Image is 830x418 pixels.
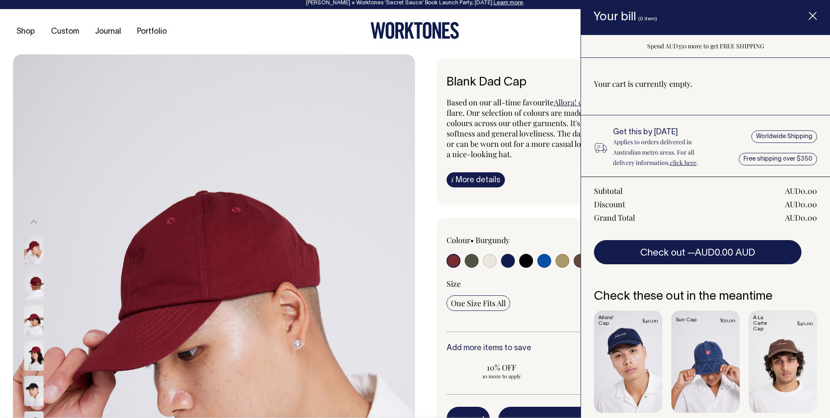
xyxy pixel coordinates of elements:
[134,25,170,39] a: Portfolio
[447,279,790,289] div: Size
[476,235,510,245] label: Burgundy
[24,376,44,406] img: black
[562,360,672,382] input: 20% OFF 25 more to apply
[594,186,622,196] div: Subtotal
[24,305,44,336] img: burgundy
[451,175,453,184] span: i
[785,199,817,209] div: AUD0.00
[447,295,510,311] input: One Size Fits All
[785,212,817,223] div: AUD0.00
[13,25,38,39] a: Shop
[470,235,474,245] span: •
[92,25,124,39] a: Journal
[447,97,554,108] span: Based on our all-time favourite
[613,137,715,168] p: Applies to orders delivered in Australian metro areas. For all delivery information, .
[447,360,557,382] input: 10% OFF 10 more to apply
[447,172,505,187] a: iMore details
[48,25,83,39] a: Custom
[447,97,790,159] span: , we've left these dad caps blank for you to add your own flare. Our selection of colours are mad...
[594,199,625,209] div: Discount
[27,212,40,232] button: Previous
[566,373,668,380] span: 25 more to apply
[594,79,817,89] p: Your cart is currently empty.
[451,362,552,373] span: 10% OFF
[613,128,715,137] h6: Get this by [DATE]
[24,341,44,371] img: burgundy
[638,16,657,21] span: (0 item)
[647,42,764,50] span: Spend AUD350 more to get FREE SHIPPING
[670,158,696,167] a: click here
[594,212,635,223] div: Grand Total
[24,270,44,300] img: burgundy
[451,373,552,380] span: 10 more to apply
[594,240,801,264] button: Check out —AUD0.00 AUD
[554,97,591,108] a: Allora! cap
[785,186,817,196] div: AUD0.00
[24,234,44,265] img: burgundy
[447,76,790,89] h6: Blank Dad Cap
[447,344,790,353] h6: Add more items to save
[447,235,584,245] div: Colour
[594,290,817,304] h6: Check these out in the meantime
[695,249,755,257] span: AUD0.00 AUD
[451,298,506,308] span: One Size Fits All
[566,362,668,373] span: 20% OFF
[494,0,523,6] a: Learn more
